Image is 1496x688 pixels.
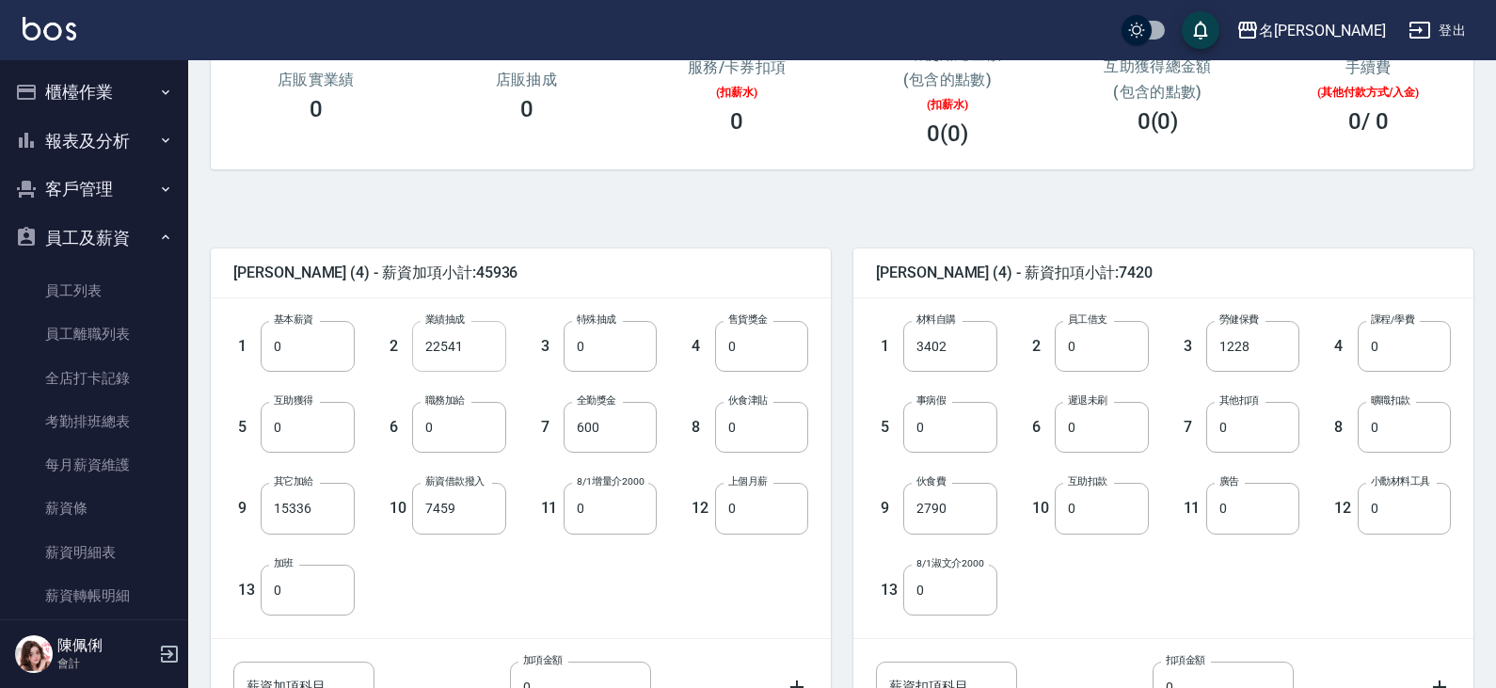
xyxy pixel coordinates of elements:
h5: 4 [1334,337,1352,356]
h5: 8 [1334,418,1352,437]
img: Person [15,635,53,673]
a: 每月薪資維護 [8,443,181,487]
h5: 10 [390,499,407,518]
h5: 10 [1032,499,1050,518]
h2: 手續費 [1285,58,1451,76]
label: 其他扣項 [1219,393,1259,408]
h5: 3 [1184,337,1202,356]
h5: 4 [692,337,709,356]
img: Logo [23,17,76,40]
label: 8/1淑文介2000 [916,556,984,570]
label: 互助獲得 [274,393,313,408]
a: 薪資條 [8,487,181,530]
button: save [1182,11,1219,49]
label: 全勤獎金 [577,393,616,408]
h5: 5 [881,418,899,437]
h5: 12 [1334,499,1352,518]
label: 曠職扣款 [1371,393,1410,408]
h2: 店販抽成 [444,71,610,88]
div: 名[PERSON_NAME] [1259,19,1386,42]
label: 加項金額 [523,653,563,667]
p: (扣薪水) [865,96,1030,113]
h3: 0 [310,96,323,122]
h2: 互助獲得總金額 [1066,57,1250,75]
label: 伙食費 [916,474,946,488]
h5: 9 [238,499,256,518]
h5: 13 [238,581,256,600]
label: 課程/學費 [1371,312,1414,327]
a: 薪資轉帳明細 [8,574,181,617]
h5: 7 [541,418,559,437]
p: 會計 [57,655,153,672]
label: 其它加給 [274,474,313,488]
h5: 11 [1184,499,1202,518]
a: 考勤排班總表 [8,400,181,443]
label: 上個月薪 [728,474,768,488]
label: 8/1增量介2000 [577,474,645,488]
a: 員工列表 [8,269,181,312]
button: 客戶管理 [8,165,181,214]
label: 遲退未刷 [1068,393,1107,408]
label: 基本薪資 [274,312,313,327]
h5: 12 [692,499,709,518]
h5: 2 [1032,337,1050,356]
h5: 11 [541,499,559,518]
span: [PERSON_NAME] (4) - 薪資加項小計:45936 [233,264,808,282]
h3: 0 [730,108,743,135]
button: 報表及分析 [8,117,181,166]
h5: 6 [390,418,407,437]
label: 伙食津貼 [728,393,768,408]
span: [PERSON_NAME] (4) - 薪資扣項小計:7420 [876,264,1451,282]
label: 互助扣款 [1068,474,1107,488]
label: 售貨獎金 [728,312,768,327]
button: 櫃檯作業 [8,68,181,117]
h5: 陳佩俐 [57,636,153,655]
h5: 1 [238,337,256,356]
label: 員工借支 [1068,312,1107,327]
label: 特殊抽成 [577,312,616,327]
h5: 8 [692,418,709,437]
label: 扣項金額 [1166,653,1205,667]
p: (其他付款方式/入金) [1285,84,1451,101]
h3: 0 / 0 [1348,108,1389,135]
label: 廣告 [1219,474,1239,488]
label: 事病假 [916,393,946,408]
h2: (包含的點數) [1066,83,1250,101]
h5: 1 [881,337,899,356]
label: 勞健保費 [1219,312,1259,327]
a: 員工離職列表 [8,312,181,356]
button: 名[PERSON_NAME] [1229,11,1393,50]
label: 業績抽成 [425,312,465,327]
h5: 9 [881,499,899,518]
h3: 0(0) [1138,108,1179,135]
label: 加班 [274,556,294,570]
label: 職務加給 [425,393,465,408]
h2: 店販實業績 [233,71,399,88]
label: 材料自購 [916,312,956,327]
p: (扣薪水) [654,84,820,101]
h5: 3 [541,337,559,356]
h2: (包含的點數) [865,71,1030,88]
a: 全店打卡記錄 [8,357,181,400]
h5: 6 [1032,418,1050,437]
h3: 0 [520,96,533,122]
label: 薪資借款撥入 [425,474,485,488]
button: 員工及薪資 [8,214,181,263]
h5: 13 [881,581,899,600]
h3: 0(0) [927,120,968,147]
h5: 5 [238,418,256,437]
button: 登出 [1401,13,1473,48]
h5: 2 [390,337,407,356]
h2: 服務/卡券扣項 [654,58,820,76]
a: 薪資明細表 [8,531,181,574]
label: 小勳材料工具 [1371,474,1430,488]
h5: 7 [1184,418,1202,437]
